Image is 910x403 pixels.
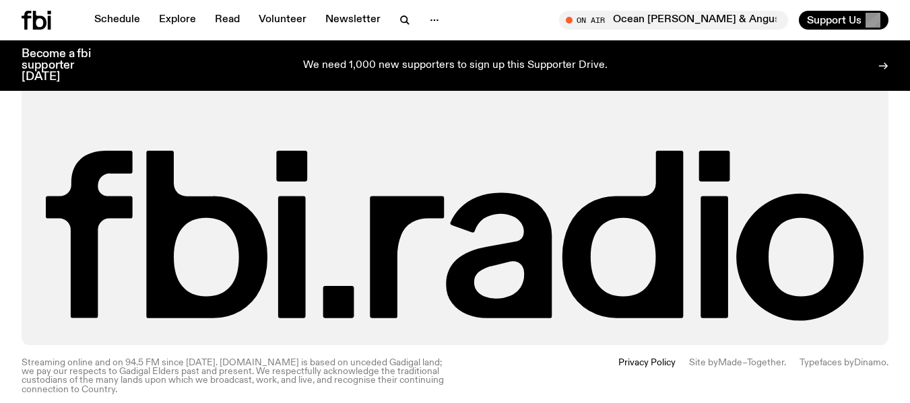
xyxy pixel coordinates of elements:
h3: Become a fbi supporter [DATE] [22,48,108,83]
button: Support Us [799,11,888,30]
span: . [886,358,888,367]
a: Dinamo [854,358,886,367]
a: Read [207,11,248,30]
span: Typefaces by [800,358,854,367]
span: Support Us [807,14,862,26]
span: . [784,358,786,367]
a: Volunteer [251,11,315,30]
button: On AirOcean [PERSON_NAME] & Angus x [DATE] Arvos [559,11,788,30]
span: Site by [689,358,718,367]
a: Explore [151,11,204,30]
a: Newsletter [317,11,389,30]
a: Schedule [86,11,148,30]
a: Made–Together [718,358,784,367]
p: Streaming online and on 94.5 FM since [DATE]. [DOMAIN_NAME] is based on unceded Gadigal land; we ... [22,359,447,394]
a: Privacy Policy [618,359,676,394]
p: We need 1,000 new supporters to sign up this Supporter Drive. [303,60,608,72]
